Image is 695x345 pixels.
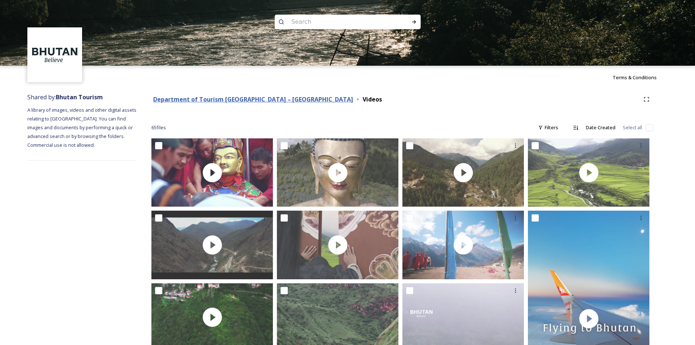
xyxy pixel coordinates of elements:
div: Filters [534,120,562,135]
img: thumbnail [528,138,649,207]
img: thumbnail [402,211,524,279]
strong: Bhutan Tourism [56,93,103,101]
div: Date Created [582,120,619,135]
img: BT_Logo_BB_Lockup_CMYK_High%2520Res.jpg [28,28,81,81]
span: Select all [623,124,642,131]
span: Terms & Conditions [613,74,657,81]
span: 65 file s [151,124,166,131]
img: thumbnail [277,138,398,207]
img: thumbnail [402,138,524,207]
strong: Department of Tourism [GEOGRAPHIC_DATA] – [GEOGRAPHIC_DATA] [153,95,353,103]
a: Terms & Conditions [613,73,668,82]
span: Shared by: [27,93,103,101]
img: thumbnail [151,211,273,279]
img: thumbnail [151,138,273,207]
input: Search [288,14,388,30]
span: A library of images, videos and other digital assets relating to [GEOGRAPHIC_DATA]. You can find ... [27,107,138,148]
img: thumbnail [277,211,398,279]
strong: Videos [363,95,382,103]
